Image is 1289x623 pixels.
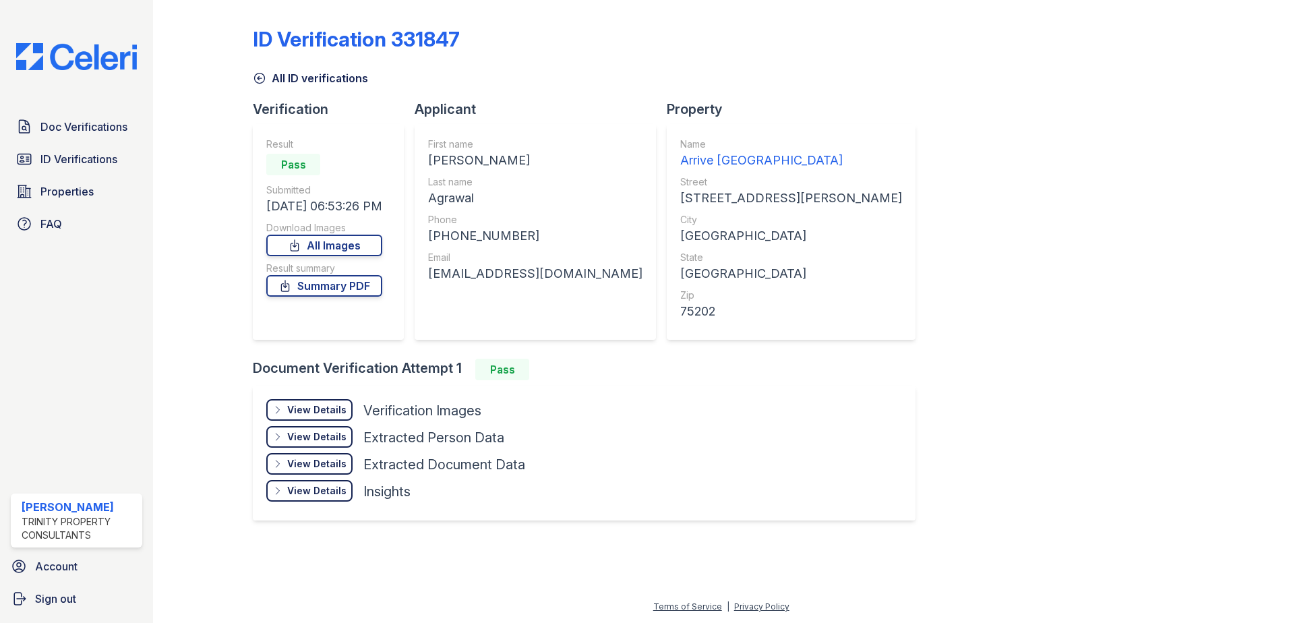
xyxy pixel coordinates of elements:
div: Extracted Document Data [363,455,525,474]
div: Verification Images [363,401,481,420]
div: Last name [428,175,642,189]
div: Trinity Property Consultants [22,515,137,542]
div: Pass [475,359,529,380]
div: | [727,601,729,612]
a: Privacy Policy [734,601,789,612]
span: Account [35,558,78,574]
div: [GEOGRAPHIC_DATA] [680,264,902,283]
div: Result [266,138,382,151]
div: State [680,251,902,264]
span: Sign out [35,591,76,607]
span: FAQ [40,216,62,232]
span: Doc Verifications [40,119,127,135]
div: Submitted [266,183,382,197]
a: ID Verifications [11,146,142,173]
a: All ID verifications [253,70,368,86]
a: Name Arrive [GEOGRAPHIC_DATA] [680,138,902,170]
div: Download Images [266,221,382,235]
div: City [680,213,902,227]
div: First name [428,138,642,151]
div: Result summary [266,262,382,275]
div: Document Verification Attempt 1 [253,359,926,380]
div: [STREET_ADDRESS][PERSON_NAME] [680,189,902,208]
div: [PHONE_NUMBER] [428,227,642,245]
div: [GEOGRAPHIC_DATA] [680,227,902,245]
div: Name [680,138,902,151]
div: 75202 [680,302,902,321]
div: Verification [253,100,415,119]
div: View Details [287,430,347,444]
div: Email [428,251,642,264]
div: Arrive [GEOGRAPHIC_DATA] [680,151,902,170]
span: Properties [40,183,94,200]
div: [EMAIL_ADDRESS][DOMAIN_NAME] [428,264,642,283]
a: Doc Verifications [11,113,142,140]
div: Applicant [415,100,667,119]
a: Summary PDF [266,275,382,297]
a: FAQ [11,210,142,237]
div: ID Verification 331847 [253,27,460,51]
a: Sign out [5,585,148,612]
div: [PERSON_NAME] [22,499,137,515]
div: Pass [266,154,320,175]
div: [DATE] 06:53:26 PM [266,197,382,216]
div: Property [667,100,926,119]
a: Account [5,553,148,580]
div: Agrawal [428,189,642,208]
div: View Details [287,484,347,498]
div: Extracted Person Data [363,428,504,447]
div: Street [680,175,902,189]
div: Zip [680,289,902,302]
div: View Details [287,457,347,471]
div: Insights [363,482,411,501]
img: CE_Logo_Blue-a8612792a0a2168367f1c8372b55b34899dd931a85d93a1a3d3e32e68fde9ad4.png [5,43,148,70]
div: Phone [428,213,642,227]
a: All Images [266,235,382,256]
a: Terms of Service [653,601,722,612]
div: [PERSON_NAME] [428,151,642,170]
div: View Details [287,403,347,417]
span: ID Verifications [40,151,117,167]
a: Properties [11,178,142,205]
